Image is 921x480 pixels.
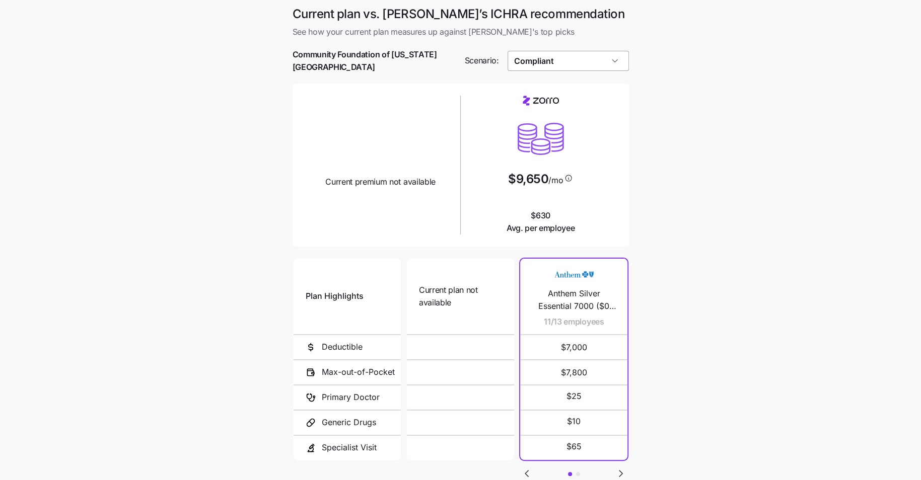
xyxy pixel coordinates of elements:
[521,467,533,479] svg: Go to previous slide
[322,441,377,454] span: Specialist Visit
[322,341,363,353] span: Deductible
[306,290,364,302] span: Plan Highlights
[615,467,627,479] svg: Go to next slide
[566,390,582,403] span: $25
[465,54,499,67] span: Scenario:
[614,467,627,480] button: Go to next slide
[325,176,436,188] span: Current premium not available
[419,284,502,309] span: Current plan not available
[566,440,582,453] span: $65
[507,209,575,234] span: $630
[532,360,615,384] span: $7,800
[554,265,594,284] img: Carrier
[293,48,457,73] span: Community Foundation of [US_STATE][GEOGRAPHIC_DATA]
[322,391,380,404] span: Primary Doctor
[532,287,615,312] span: Anthem Silver Essential 7000 ($0 Virtual PCP + $0 Select Drugs + Incentives)
[520,467,533,480] button: Go to previous slide
[293,26,629,38] span: See how your current plan measures up against [PERSON_NAME]'s top picks
[544,315,604,328] span: 11/13 employees
[507,222,575,234] span: Avg. per employee
[532,335,615,359] span: $7,000
[322,366,395,378] span: Max-out-of-Pocket
[293,6,629,22] h1: Current plan vs. [PERSON_NAME]’s ICHRA recommendation
[548,176,563,184] span: /mo
[508,173,548,185] span: $9,650
[322,416,376,429] span: Generic Drugs
[567,415,581,428] span: $10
